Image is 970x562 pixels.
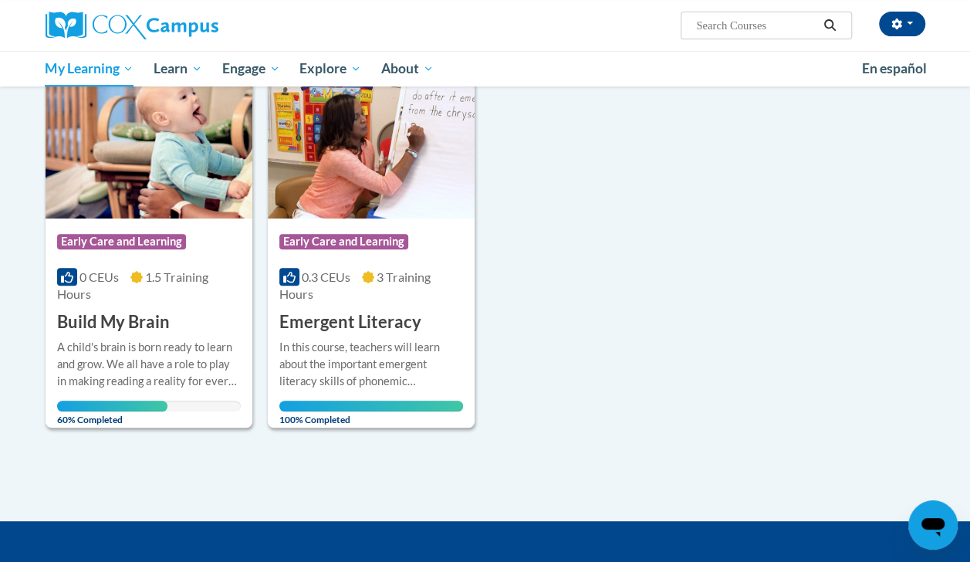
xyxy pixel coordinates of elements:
span: 3 Training Hours [279,269,431,301]
a: Learn [144,51,212,86]
div: In this course, teachers will learn about the important emergent literacy skills of phonemic awar... [279,339,463,390]
span: Learn [154,59,202,78]
span: About [381,59,434,78]
input: Search Courses [695,16,818,35]
div: Your progress [57,401,167,411]
button: Account Settings [879,12,925,36]
a: Cox Campus [46,12,323,39]
a: Course LogoEarly Care and Learning0.3 CEUs3 Training Hours Emergent LiteracyIn this course, teach... [268,61,475,428]
div: A child's brain is born ready to learn and grow. We all have a role to play in making reading a r... [57,339,241,390]
h3: Emergent Literacy [279,310,421,334]
a: Engage [212,51,290,86]
span: 0.3 CEUs [302,269,350,284]
span: En español [862,60,927,76]
span: My Learning [45,59,134,78]
span: Explore [299,59,361,78]
a: My Learning [35,51,144,86]
iframe: Button to launch messaging window [908,500,958,550]
img: Course Logo [268,61,475,218]
h3: Build My Brain [57,310,170,334]
span: 60% Completed [57,401,167,425]
a: Explore [289,51,371,86]
button: Search [818,16,841,35]
span: 0 CEUs [79,269,119,284]
span: Engage [222,59,280,78]
span: Early Care and Learning [57,234,186,249]
span: 100% Completed [279,401,463,425]
a: En español [852,52,937,85]
img: Course Logo [46,61,252,218]
div: Main menu [34,51,937,86]
div: Your progress [279,401,463,411]
img: Cox Campus [46,12,218,39]
a: Course LogoEarly Care and Learning0 CEUs1.5 Training Hours Build My BrainA child's brain is born ... [46,61,252,428]
a: About [371,51,444,86]
span: 1.5 Training Hours [57,269,208,301]
span: Early Care and Learning [279,234,408,249]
